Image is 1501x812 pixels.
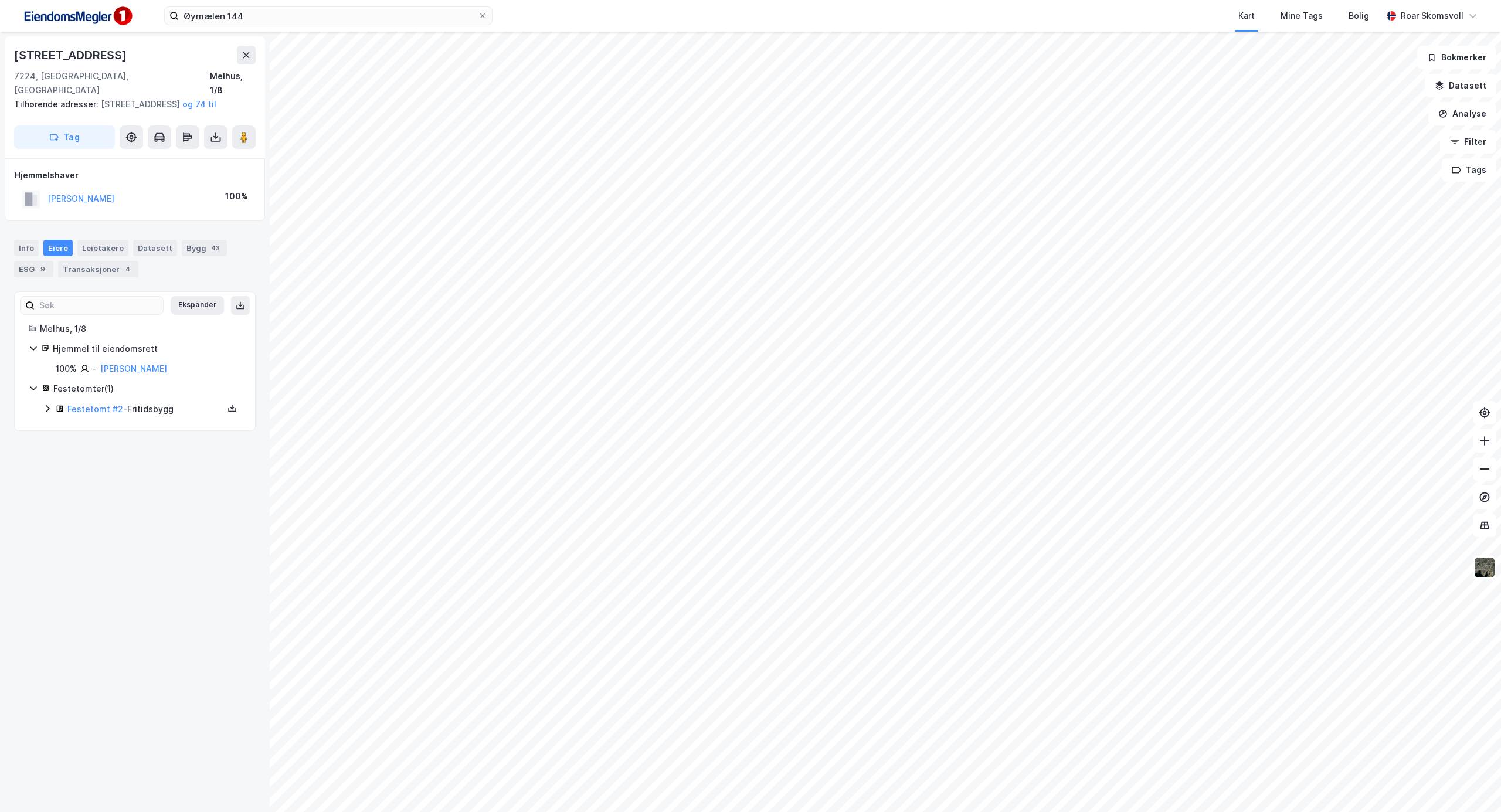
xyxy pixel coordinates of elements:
div: [STREET_ADDRESS] [14,97,246,111]
div: Hjemmel til eiendomsrett [53,342,241,356]
div: 4 [122,263,134,275]
div: 7224, [GEOGRAPHIC_DATA], [GEOGRAPHIC_DATA] [14,69,210,97]
div: Festetomter ( 1 ) [53,382,241,396]
button: Filter [1440,130,1496,154]
div: Mine Tags [1281,9,1323,23]
div: Bygg [182,240,227,256]
iframe: Chat Widget [1442,756,1501,812]
div: Info [14,240,39,256]
img: F4PB6Px+NJ5v8B7XTbfpPpyloAAAAASUVORK5CYII= [19,3,136,29]
div: Bolig [1349,9,1369,23]
div: Hjemmelshaver [15,168,255,182]
div: 100% [56,362,77,376]
button: Bokmerker [1417,46,1496,69]
div: Kart [1238,9,1255,23]
div: - [93,362,97,376]
div: Kontrollprogram for chat [1442,756,1501,812]
div: Melhus, 1/8 [40,322,241,336]
div: Leietakere [77,240,128,256]
div: - Fritidsbygg [67,402,223,416]
div: Melhus, 1/8 [210,69,256,97]
div: 100% [225,189,248,203]
input: Søk [35,297,163,314]
span: Tilhørende adresser: [14,99,101,109]
div: Datasett [133,240,177,256]
button: Analyse [1428,102,1496,125]
img: 9k= [1473,556,1496,579]
div: [STREET_ADDRESS] [14,46,129,64]
div: Transaksjoner [58,261,138,277]
button: Datasett [1425,74,1496,97]
input: Søk på adresse, matrikkel, gårdeiere, leietakere eller personer [179,7,478,25]
button: Tags [1442,158,1496,182]
a: [PERSON_NAME] [100,363,167,373]
div: ESG [14,261,53,277]
div: Roar Skomsvoll [1401,9,1463,23]
button: Tag [14,125,115,149]
a: Festetomt #2 [67,404,123,414]
div: 9 [37,263,49,275]
div: Eiere [43,240,73,256]
div: 43 [209,242,222,254]
button: Ekspander [171,296,224,315]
